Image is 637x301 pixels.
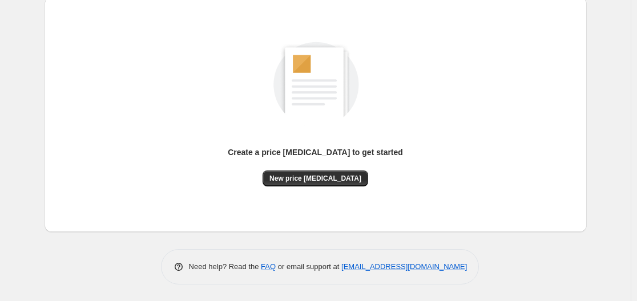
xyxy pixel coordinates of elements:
[189,262,261,271] span: Need help? Read the
[228,147,403,158] p: Create a price [MEDICAL_DATA] to get started
[341,262,467,271] a: [EMAIL_ADDRESS][DOMAIN_NAME]
[276,262,341,271] span: or email support at
[263,170,368,186] button: New price [MEDICAL_DATA]
[269,174,361,183] span: New price [MEDICAL_DATA]
[261,262,276,271] a: FAQ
